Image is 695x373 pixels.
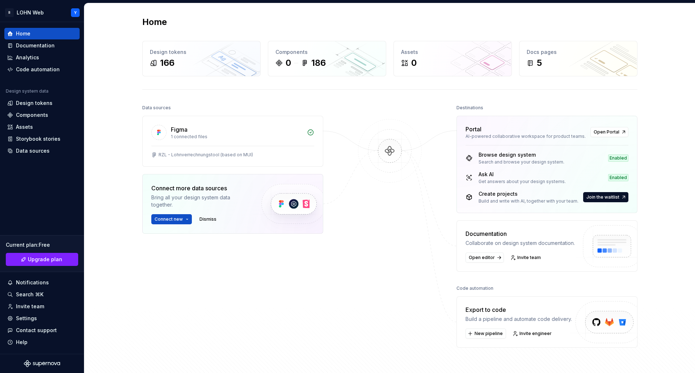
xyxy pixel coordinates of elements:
div: Get answers about your design systems. [479,179,566,185]
h2: Home [142,16,167,28]
div: Search and browse your design system. [479,159,564,165]
a: Design tokens [4,97,80,109]
a: Open Portal [590,127,628,137]
span: Invite engineer [519,331,552,336]
div: Code automation [456,283,493,293]
div: Connect more data sources [151,184,249,192]
span: Invite team [517,255,541,260]
a: Settings [4,313,80,324]
span: Connect new [155,216,183,222]
div: Notifications [16,279,49,286]
svg: Supernova Logo [24,360,60,367]
a: Home [4,28,80,39]
div: RZL - Lohnverrechnungstool (based on MUI) [159,152,253,158]
a: Design tokens166 [142,41,261,76]
div: Enabled [608,154,628,162]
div: R [5,8,14,17]
div: Components [275,48,379,56]
div: Design tokens [150,48,253,56]
div: Code automation [16,66,60,73]
div: 5 [537,57,542,69]
button: RLOHN WebY [1,5,83,20]
span: New pipeline [475,331,503,336]
a: Analytics [4,52,80,63]
div: LOHN Web [17,9,44,16]
div: Contact support [16,327,57,334]
button: Join the waitlist [583,192,628,202]
div: 186 [311,57,326,69]
a: Invite team [508,253,544,263]
div: Assets [401,48,504,56]
a: Documentation [4,40,80,51]
div: Storybook stories [16,135,60,143]
div: 0 [411,57,417,69]
div: Invite team [16,303,44,310]
div: Destinations [456,103,483,113]
div: Ask AI [479,171,566,178]
div: Data sources [16,147,50,154]
a: Invite engineer [510,329,555,339]
span: Open editor [469,255,495,260]
div: 0 [286,57,291,69]
a: Docs pages5 [519,41,637,76]
div: Settings [16,315,37,322]
div: Documentation [466,229,575,238]
div: Bring all your design system data together. [151,194,249,208]
div: Components [16,111,48,119]
div: Collaborate on design system documentation. [466,240,575,247]
button: New pipeline [466,329,506,339]
div: 1 connected files [171,134,303,140]
a: Invite team [4,301,80,312]
span: Dismiss [199,216,216,222]
div: Current plan : Free [6,241,78,249]
div: AI-powered collaborative workspace for product teams. [466,133,586,139]
a: Components [4,109,80,121]
div: Portal [466,125,481,133]
button: Notifications [4,277,80,288]
button: Connect new [151,214,192,224]
a: Storybook stories [4,133,80,145]
button: Upgrade plan [6,253,78,266]
a: Assets0 [393,41,512,76]
div: Export to code [466,305,572,314]
span: Join the waitlist [586,194,619,200]
a: Assets [4,121,80,133]
div: Data sources [142,103,171,113]
div: Browse design system [479,151,564,158]
a: Code automation [4,64,80,75]
div: Figma [171,125,188,134]
div: Build a pipeline and automate code delivery. [466,315,572,323]
div: Analytics [16,54,39,61]
button: Dismiss [196,214,220,224]
div: Build and write with AI, together with your team. [479,198,578,204]
button: Search ⌘K [4,289,80,300]
div: Y [74,10,77,16]
button: Help [4,336,80,348]
a: Components0186 [268,41,386,76]
div: Enabled [608,174,628,181]
div: Home [16,30,30,37]
div: Documentation [16,42,55,49]
div: Design tokens [16,99,52,107]
div: Create projects [479,190,578,198]
span: Open Portal [594,129,619,135]
div: Assets [16,123,33,131]
a: Figma1 connected filesRZL - Lohnverrechnungstool (based on MUI) [142,116,323,167]
div: Design system data [6,88,49,94]
a: Data sources [4,145,80,157]
a: Open editor [466,253,504,263]
button: Contact support [4,325,80,336]
div: 166 [160,57,174,69]
div: Search ⌘K [16,291,43,298]
div: Docs pages [527,48,630,56]
div: Help [16,339,28,346]
span: Upgrade plan [28,256,62,263]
